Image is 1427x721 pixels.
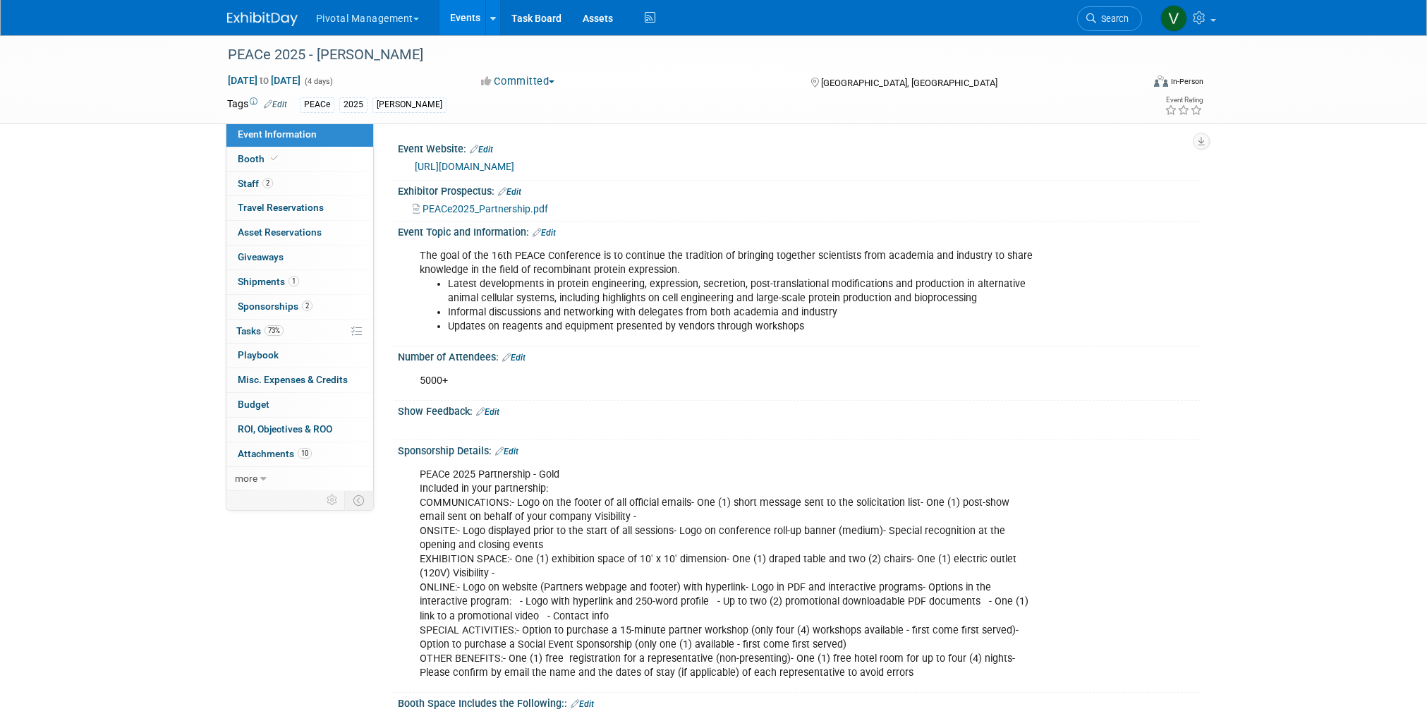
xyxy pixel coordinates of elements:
[238,251,284,262] span: Giveaways
[339,97,368,112] div: 2025
[226,147,373,171] a: Booth
[227,74,301,87] span: [DATE] [DATE]
[226,467,373,491] a: more
[398,440,1201,459] div: Sponsorship Details:
[226,123,373,147] a: Event Information
[226,320,373,344] a: Tasks73%
[226,196,373,220] a: Travel Reservations
[476,74,560,89] button: Committed
[398,181,1201,199] div: Exhibitor Prospectus:
[448,305,1037,320] li: Informal discussions and networking with delegates from both academia and industry
[320,491,345,509] td: Personalize Event Tab Strip
[238,202,324,213] span: Travel Reservations
[262,178,273,188] span: 2
[238,178,273,189] span: Staff
[372,97,447,112] div: [PERSON_NAME]
[238,374,348,385] span: Misc. Expenses & Credits
[1160,5,1187,32] img: Valerie Weld
[498,187,521,197] a: Edit
[236,325,284,337] span: Tasks
[1165,97,1203,104] div: Event Rating
[413,203,548,214] a: PEACe2025_Partnership.pdf
[238,301,312,312] span: Sponsorships
[410,367,1045,395] div: 5000+
[298,448,312,459] span: 10
[226,221,373,245] a: Asset Reservations
[303,77,333,86] span: (4 days)
[226,418,373,442] a: ROI, Objectives & ROO
[271,154,278,162] i: Booth reservation complete
[238,153,281,164] span: Booth
[410,461,1045,687] div: PEACe 2025 Partnership - Gold Included in your partnership: COMMUNICATIONS:- Logo on the footer o...
[398,693,1201,711] div: Booth Space Includes the Following::
[235,473,257,484] span: more
[238,423,332,435] span: ROI, Objectives & ROO
[302,301,312,311] span: 2
[289,276,299,286] span: 1
[223,42,1121,68] div: PEACe 2025 - [PERSON_NAME]
[226,368,373,392] a: Misc. Expenses & Credits
[398,401,1201,419] div: Show Feedback:
[495,447,518,456] a: Edit
[226,246,373,269] a: Giveaways
[226,295,373,319] a: Sponsorships2
[1059,73,1204,95] div: Event Format
[398,138,1201,157] div: Event Website:
[265,325,284,336] span: 73%
[238,276,299,287] span: Shipments
[533,228,556,238] a: Edit
[448,277,1037,305] li: Latest developments in protein engineering, expression, secretion, post-translational modificatio...
[821,78,997,88] span: [GEOGRAPHIC_DATA], [GEOGRAPHIC_DATA]
[415,161,514,172] a: [URL][DOMAIN_NAME]
[448,320,1037,334] li: Updates on reagents and equipment presented by vendors through workshops
[476,407,499,417] a: Edit
[238,448,312,459] span: Attachments
[571,699,594,709] a: Edit
[398,346,1201,365] div: Number of Attendees:
[1170,76,1203,87] div: In-Person
[1077,6,1142,31] a: Search
[502,353,526,363] a: Edit
[410,242,1045,341] div: The goal of the 16th PEACe Conference is to continue the tradition of bringing together scientist...
[226,172,373,196] a: Staff2
[238,399,269,410] span: Budget
[300,97,334,112] div: PEACe
[227,97,287,113] td: Tags
[470,145,493,154] a: Edit
[257,75,271,86] span: to
[238,349,279,360] span: Playbook
[226,270,373,294] a: Shipments1
[226,442,373,466] a: Attachments10
[238,128,317,140] span: Event Information
[344,491,373,509] td: Toggle Event Tabs
[227,12,298,26] img: ExhibitDay
[1154,75,1168,87] img: Format-Inperson.png
[226,344,373,368] a: Playbook
[398,222,1201,240] div: Event Topic and Information:
[423,203,548,214] span: PEACe2025_Partnership.pdf
[264,99,287,109] a: Edit
[238,226,322,238] span: Asset Reservations
[226,393,373,417] a: Budget
[1096,13,1129,24] span: Search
